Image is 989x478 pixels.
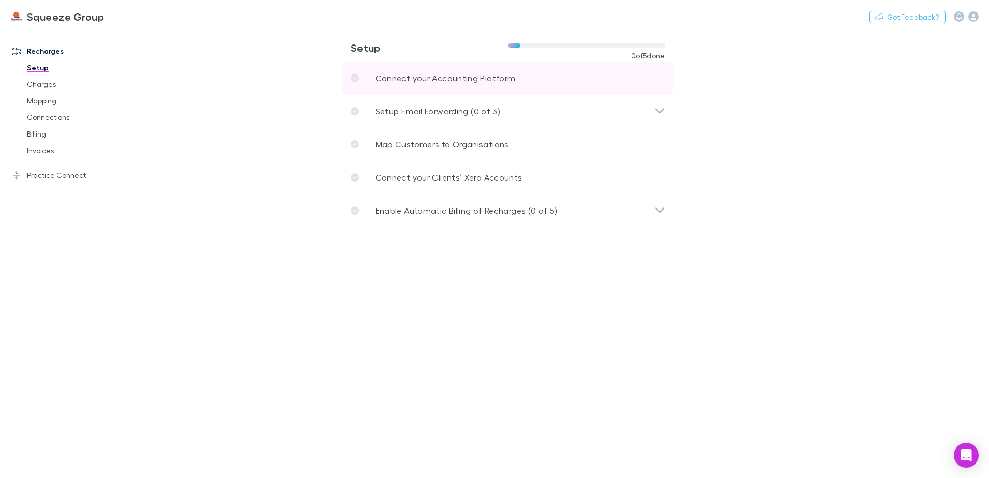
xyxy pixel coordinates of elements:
a: Setup [17,59,140,76]
a: Recharges [2,43,140,59]
p: Setup Email Forwarding (0 of 3) [376,105,500,117]
img: Squeeze Group's Logo [10,10,23,23]
a: Mapping [17,93,140,109]
a: Billing [17,126,140,142]
p: Enable Automatic Billing of Recharges (0 of 5) [376,204,558,217]
a: Squeeze Group [4,4,110,29]
a: Map Customers to Organisations [342,128,673,161]
a: Connect your Clients’ Xero Accounts [342,161,673,194]
a: Connections [17,109,140,126]
p: Map Customers to Organisations [376,138,509,151]
p: Connect your Accounting Platform [376,72,516,84]
h3: Setup [351,41,508,54]
button: Got Feedback? [869,11,946,23]
span: 0 of 5 done [631,52,665,60]
a: Practice Connect [2,167,140,184]
p: Connect your Clients’ Xero Accounts [376,171,522,184]
a: Charges [17,76,140,93]
div: Enable Automatic Billing of Recharges (0 of 5) [342,194,673,227]
div: Open Intercom Messenger [954,443,979,468]
h3: Squeeze Group [27,10,104,23]
a: Connect your Accounting Platform [342,62,673,95]
a: Invoices [17,142,140,159]
div: Setup Email Forwarding (0 of 3) [342,95,673,128]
